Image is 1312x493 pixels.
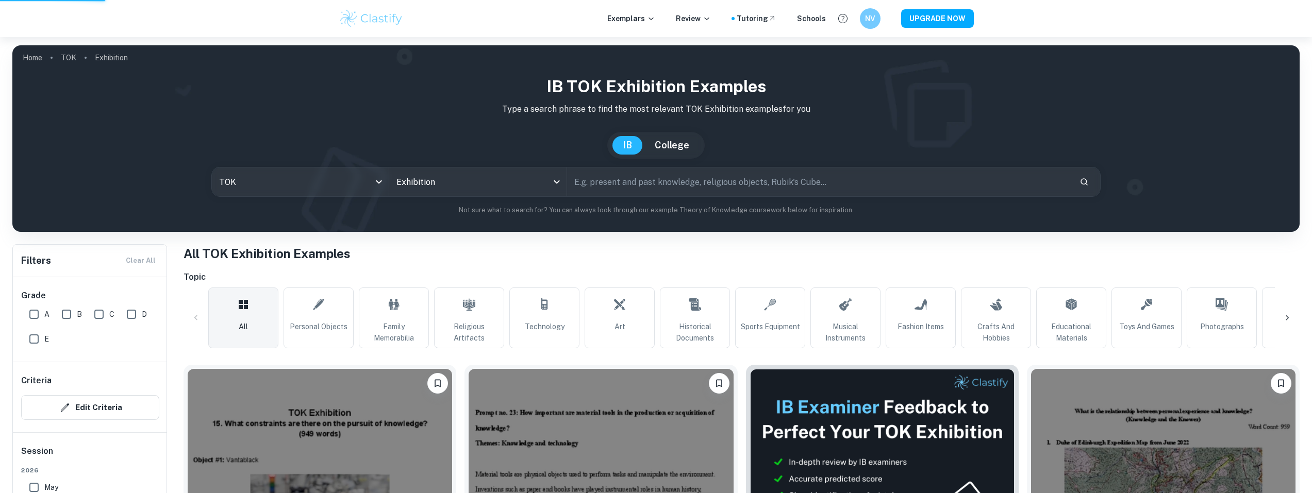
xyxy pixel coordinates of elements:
[339,8,404,29] img: Clastify logo
[21,74,1291,99] h1: IB TOK Exhibition examples
[12,45,1300,232] img: profile cover
[61,50,76,65] a: TOK
[966,321,1026,344] span: Crafts and Hobbies
[44,333,49,345] span: E
[239,321,248,332] span: All
[815,321,876,344] span: Musical Instruments
[21,290,159,302] h6: Grade
[21,253,51,268] h6: Filters
[21,205,1291,215] p: Not sure what to search for? You can always look through our example Theory of Knowledge coursewo...
[864,13,876,24] h6: NV
[615,321,625,332] span: Art
[607,13,655,24] p: Exemplars
[665,321,725,344] span: Historical Documents
[21,466,159,475] span: 2026
[567,167,1071,196] input: E.g. present and past knowledge, religious objects, Rubik's Cube...
[21,103,1291,115] p: Type a search phrase to find the most relevant TOK Exhibition examples for you
[95,52,128,63] p: Exhibition
[1200,321,1244,332] span: Photographs
[1119,321,1174,332] span: Toys and Games
[389,167,567,196] div: Exhibition
[901,9,974,28] button: UPGRADE NOW
[184,271,1300,283] h6: Topic
[439,321,500,344] span: Religious Artifacts
[184,244,1300,263] h1: All TOK Exhibition Examples
[709,373,729,394] button: Bookmark
[212,167,389,196] div: TOK
[1041,321,1102,344] span: Educational Materials
[21,395,159,420] button: Edit Criteria
[23,50,42,65] a: Home
[834,10,852,27] button: Help and Feedback
[741,321,800,332] span: Sports Equipment
[1271,373,1291,394] button: Bookmark
[44,482,58,493] span: May
[676,13,711,24] p: Review
[290,321,347,332] span: Personal Objects
[44,309,49,320] span: A
[797,13,826,24] a: Schools
[427,373,448,394] button: Bookmark
[525,321,564,332] span: Technology
[644,136,700,155] button: College
[21,445,159,466] h6: Session
[142,309,147,320] span: D
[898,321,944,332] span: Fashion Items
[737,13,776,24] a: Tutoring
[612,136,642,155] button: IB
[77,309,82,320] span: B
[860,8,881,29] button: NV
[109,309,114,320] span: C
[1075,173,1093,191] button: Search
[363,321,424,344] span: Family Memorabilia
[21,375,52,387] h6: Criteria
